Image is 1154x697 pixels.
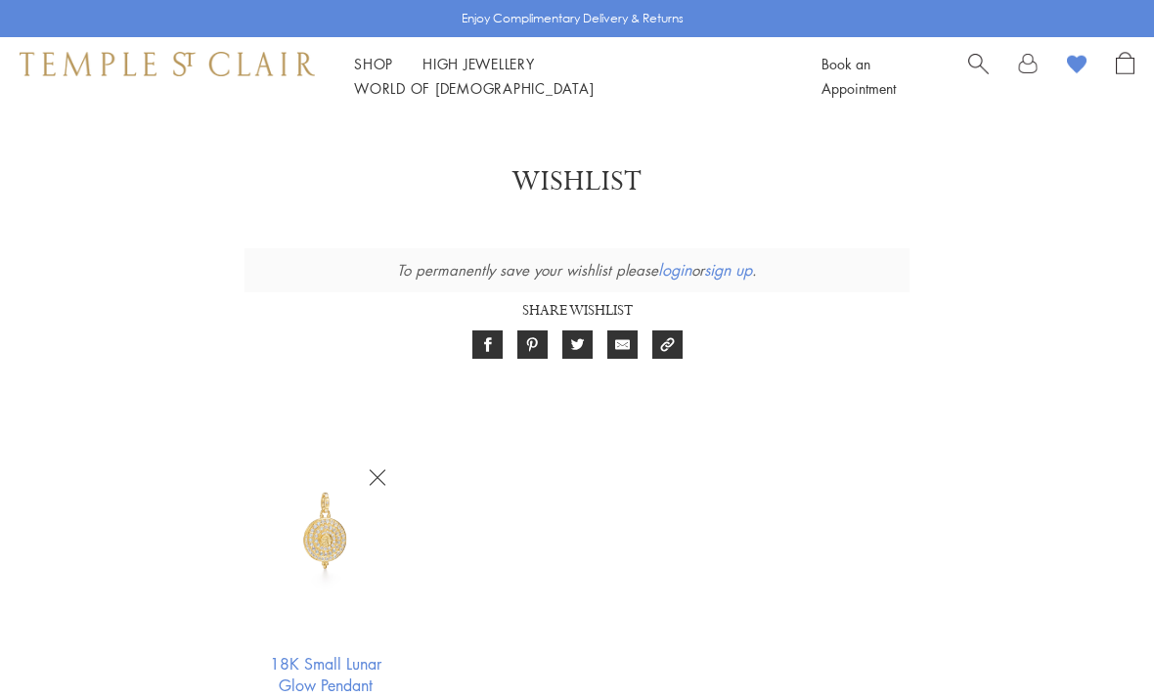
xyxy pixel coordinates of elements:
a: sign up [704,259,752,281]
a: Search [968,52,989,101]
h1: Wishlist [78,164,1076,199]
a: View Wishlist [1067,52,1087,81]
a: login [658,259,691,281]
a: Book an Appointment [821,54,896,98]
p: Enjoy Complimentary Delivery & Returns [462,9,684,28]
h3: Share Wishlist [244,297,910,324]
iframe: Gorgias live chat messenger [1056,605,1134,677]
a: World of [DEMOGRAPHIC_DATA]World of [DEMOGRAPHIC_DATA] [354,78,594,98]
a: ShopShop [354,54,393,73]
a: High JewelleryHigh Jewellery [422,54,535,73]
img: 18K Small Lunar Glow Pendant [249,455,401,606]
a: Open Shopping Bag [1116,52,1134,101]
p: To permanently save your wishlist please or . [244,248,910,292]
img: Temple St. Clair [20,52,315,75]
nav: Main navigation [354,52,777,101]
a: 18K Small Lunar Glow Pendant [249,653,401,696]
